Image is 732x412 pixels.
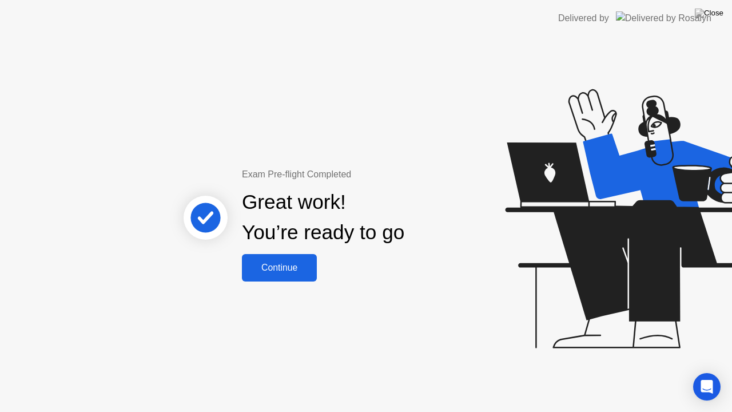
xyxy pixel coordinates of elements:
div: Delivered by [558,11,609,25]
div: Exam Pre-flight Completed [242,168,478,181]
button: Continue [242,254,317,282]
div: Great work! You’re ready to go [242,187,404,248]
img: Close [695,9,723,18]
div: Continue [245,263,313,273]
img: Delivered by Rosalyn [616,11,711,25]
div: Open Intercom Messenger [693,373,721,401]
